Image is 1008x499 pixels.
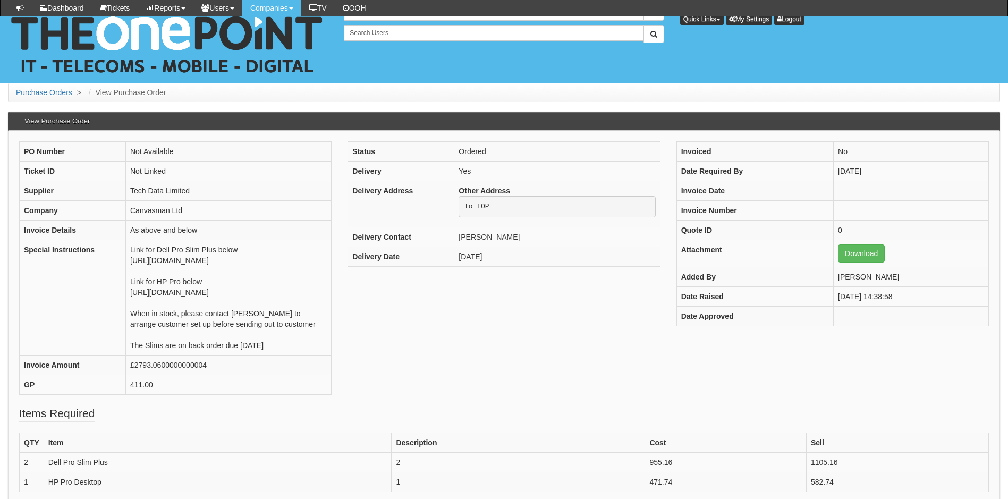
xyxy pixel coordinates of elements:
a: Logout [774,13,804,25]
th: Attachment [676,240,833,267]
td: [PERSON_NAME] [454,227,660,247]
td: [DATE] 14:38:58 [834,287,989,307]
td: Not Linked [126,162,332,181]
th: Description [392,433,645,453]
th: Delivery Address [348,181,454,227]
li: View Purchase Order [86,87,166,98]
td: 471.74 [645,472,807,492]
th: Added By [676,267,833,287]
h3: View Purchase Order [19,112,95,130]
a: My Settings [726,13,773,25]
input: Search Users [344,25,643,41]
th: Invoice Number [676,201,833,221]
th: Invoice Amount [20,356,126,375]
th: Invoiced [676,142,833,162]
th: Delivery [348,162,454,181]
a: Purchase Orders [16,88,72,97]
td: [DATE] [454,247,660,266]
th: PO Number [20,142,126,162]
td: [PERSON_NAME] [834,267,989,287]
th: Delivery Contact [348,227,454,247]
th: Date Raised [676,287,833,307]
b: Other Address [459,187,510,195]
td: 2 [392,453,645,472]
span: > [74,88,84,97]
th: Status [348,142,454,162]
td: Yes [454,162,660,181]
th: Invoice Date [676,181,833,201]
td: 0 [834,221,989,240]
th: Date Approved [676,307,833,326]
th: Cost [645,433,807,453]
th: Delivery Date [348,247,454,266]
td: 1 [20,472,44,492]
a: Download [838,244,885,263]
td: As above and below [126,221,332,240]
legend: Items Required [19,405,95,422]
td: 411.00 [126,375,332,395]
td: 955.16 [645,453,807,472]
th: Quote ID [676,221,833,240]
th: Supplier [20,181,126,201]
td: 1 [392,472,645,492]
td: HP Pro Desktop [44,472,392,492]
th: Ticket ID [20,162,126,181]
td: No [834,142,989,162]
td: 1105.16 [806,453,988,472]
th: QTY [20,433,44,453]
th: Invoice Details [20,221,126,240]
td: £2793.0600000000004 [126,356,332,375]
button: Quick Links [680,13,724,25]
td: Link for Dell Pro Slim Plus below [URL][DOMAIN_NAME] Link for HP Pro below [URL][DOMAIN_NAME] Whe... [126,240,332,356]
td: 582.74 [806,472,988,492]
td: 2 [20,453,44,472]
td: [DATE] [834,162,989,181]
th: Item [44,433,392,453]
td: Canvasman Ltd [126,201,332,221]
th: Special Instructions [20,240,126,356]
td: Not Available [126,142,332,162]
th: Company [20,201,126,221]
td: Tech Data Limited [126,181,332,201]
td: Dell Pro Slim Plus [44,453,392,472]
td: Ordered [454,142,660,162]
th: GP [20,375,126,395]
th: Sell [806,433,988,453]
pre: To TOP [459,196,655,217]
th: Date Required By [676,162,833,181]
